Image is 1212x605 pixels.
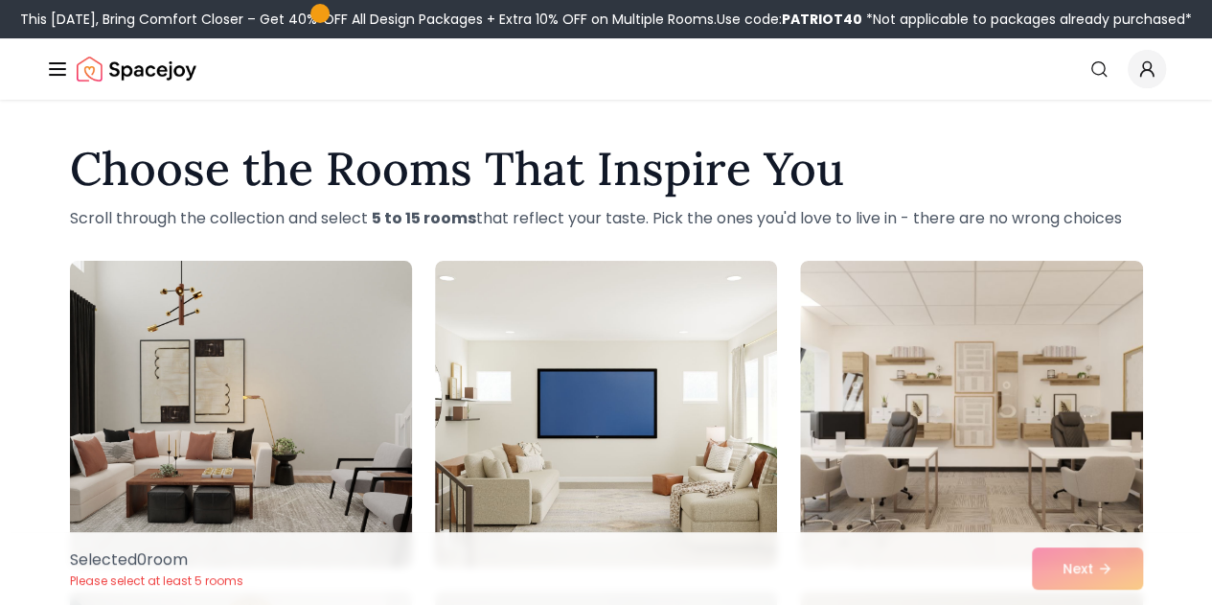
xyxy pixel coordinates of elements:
p: Selected 0 room [70,548,243,571]
p: Please select at least 5 rooms [70,573,243,589]
b: PATRIOT40 [782,10,862,29]
img: Room room-2 [435,261,777,568]
nav: Global [46,38,1166,100]
img: Room room-3 [800,261,1142,568]
span: Use code: [717,10,862,29]
a: Spacejoy [77,50,196,88]
div: This [DATE], Bring Comfort Closer – Get 40% OFF All Design Packages + Extra 10% OFF on Multiple R... [20,10,1192,29]
img: Spacejoy Logo [77,50,196,88]
strong: 5 to 15 rooms [372,207,476,229]
h1: Choose the Rooms That Inspire You [70,146,1143,192]
span: *Not applicable to packages already purchased* [862,10,1192,29]
p: Scroll through the collection and select that reflect your taste. Pick the ones you'd love to liv... [70,207,1143,230]
img: Room room-1 [61,253,421,575]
